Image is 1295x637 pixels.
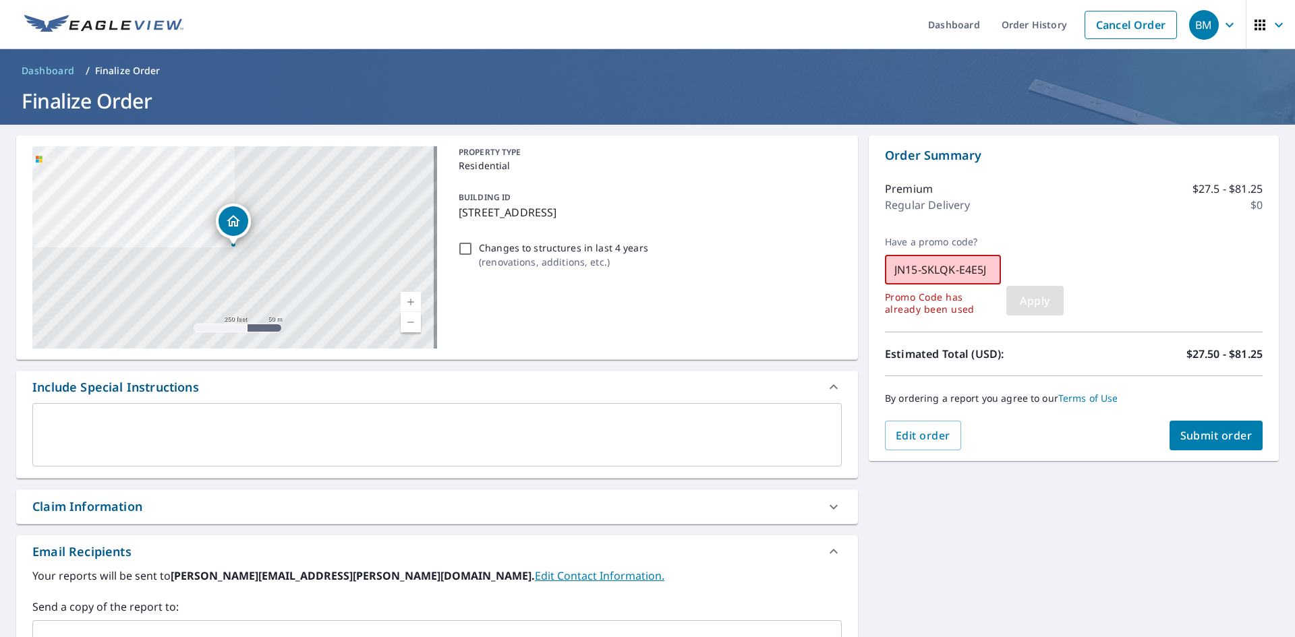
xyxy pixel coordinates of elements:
div: Email Recipients [16,535,858,568]
h1: Finalize Order [16,87,1279,115]
span: Edit order [896,428,950,443]
img: EV Logo [24,15,183,35]
label: Send a copy of the report to: [32,599,842,615]
li: / [86,63,90,79]
button: Apply [1006,286,1064,315]
button: Submit order [1170,421,1263,450]
button: Edit order [885,421,961,450]
p: $27.50 - $81.25 [1186,346,1263,362]
p: By ordering a report you agree to our [885,392,1263,404]
nav: breadcrumb [16,60,1279,82]
p: Order Summary [885,146,1263,164]
p: Changes to structures in last 4 years [479,241,648,255]
div: Include Special Instructions [32,378,199,396]
p: BUILDING ID [459,191,511,203]
span: Dashboard [22,64,75,78]
p: PROPERTY TYPE [459,146,836,158]
p: Premium [885,181,933,197]
p: $0 [1250,197,1263,213]
span: Apply [1017,293,1053,308]
div: Claim Information [32,497,142,516]
label: Have a promo code? [885,236,1001,248]
div: Dropped pin, building 1, Residential property, 1801 Brown St Little Rock, AR 72204 [216,204,251,245]
a: Cancel Order [1085,11,1177,39]
p: [STREET_ADDRESS] [459,204,836,220]
a: Current Level 17, Zoom Out [401,312,421,332]
div: Claim Information [16,489,858,524]
p: Finalize Order [95,64,161,78]
div: Email Recipients [32,543,132,561]
label: Your reports will be sent to [32,568,842,584]
p: Residential [459,158,836,173]
a: EditContactInfo [535,568,664,583]
a: Terms of Use [1058,392,1118,404]
a: Current Level 17, Zoom In [401,292,421,312]
p: Promo Code has already been used [885,291,991,315]
p: Regular Delivery [885,197,970,213]
div: Include Special Instructions [16,371,858,403]
b: [PERSON_NAME][EMAIL_ADDRESS][PERSON_NAME][DOMAIN_NAME]. [171,568,535,583]
a: Dashboard [16,60,80,82]
p: ( renovations, additions, etc. ) [479,255,648,269]
span: Submit order [1180,428,1253,443]
p: Estimated Total (USD): [885,346,1074,362]
p: $27.5 - $81.25 [1192,181,1263,197]
div: BM [1189,10,1219,40]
